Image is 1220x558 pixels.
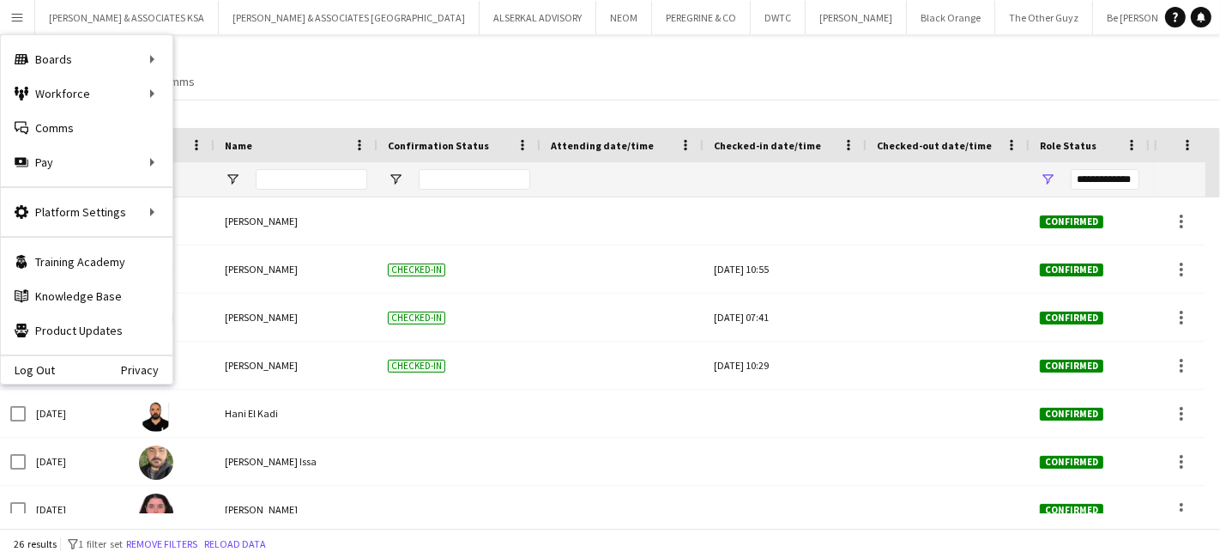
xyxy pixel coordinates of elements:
button: Be [PERSON_NAME] [1093,1,1207,34]
span: [PERSON_NAME] [225,311,298,324]
button: Black Orange [907,1,995,34]
button: NEOM [596,1,652,34]
button: [PERSON_NAME] & ASSOCIATES [GEOGRAPHIC_DATA] [219,1,480,34]
a: Product Updates [1,313,172,348]
button: [PERSON_NAME] & ASSOCIATES KSA [35,1,219,34]
button: [PERSON_NAME] [806,1,907,34]
span: Confirmed [1040,215,1103,228]
span: Confirmation Status [388,139,489,152]
span: Attending date/time [551,139,654,152]
button: Reload data [201,535,269,554]
span: Confirmed [1040,456,1103,469]
div: [DATE] 07:41 [714,294,856,341]
span: [PERSON_NAME] [225,503,298,516]
div: Pay [1,145,172,179]
span: Checked-out date/time [877,139,992,152]
div: Workforce [1,76,172,111]
span: Comms [156,74,195,89]
div: [DATE] [26,486,129,533]
button: Open Filter Menu [225,172,240,187]
img: Ramy Bou Issa [139,446,173,480]
div: Platform Settings [1,195,172,229]
span: Hani El Kadi [225,407,278,420]
span: Confirmed [1040,360,1103,373]
img: Hani El Kadi [139,397,173,432]
span: Confirmed [1040,312,1103,324]
input: Confirmation Status Filter Input [419,169,530,190]
span: Confirmed [1040,264,1103,276]
input: Name Filter Input [256,169,367,190]
span: Checked-in date/time [714,139,821,152]
a: Training Academy [1,245,172,279]
button: DWTC [751,1,806,34]
button: Open Filter Menu [1040,172,1055,187]
div: [DATE] 10:29 [714,342,856,389]
a: Log Out [1,363,55,377]
span: Confirmed [1040,408,1103,421]
span: Role Status [1040,139,1096,152]
span: Checked-in [388,312,445,324]
a: Comms [149,70,202,93]
button: The Other Guyz [995,1,1093,34]
span: [PERSON_NAME] [225,359,298,372]
span: [PERSON_NAME] Issa [225,455,317,468]
span: Name [225,139,252,152]
a: Knowledge Base [1,279,172,313]
img: Krissy Toubia [139,494,173,528]
div: [DATE] [26,390,129,437]
button: PEREGRINE & CO [652,1,751,34]
button: ALSERKAL ADVISORY [480,1,596,34]
a: Privacy [121,363,172,377]
a: Comms [1,111,172,145]
span: Confirmed [1040,504,1103,517]
div: Boards [1,42,172,76]
button: Remove filters [123,535,201,554]
div: [DATE] [26,438,129,485]
span: [PERSON_NAME] [225,215,298,227]
span: Checked-in [388,264,445,276]
button: Open Filter Menu [388,172,403,187]
div: [DATE] 10:55 [714,246,856,293]
span: 1 filter set [78,537,123,550]
span: [PERSON_NAME] [225,263,298,276]
span: Checked-in [388,360,445,373]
